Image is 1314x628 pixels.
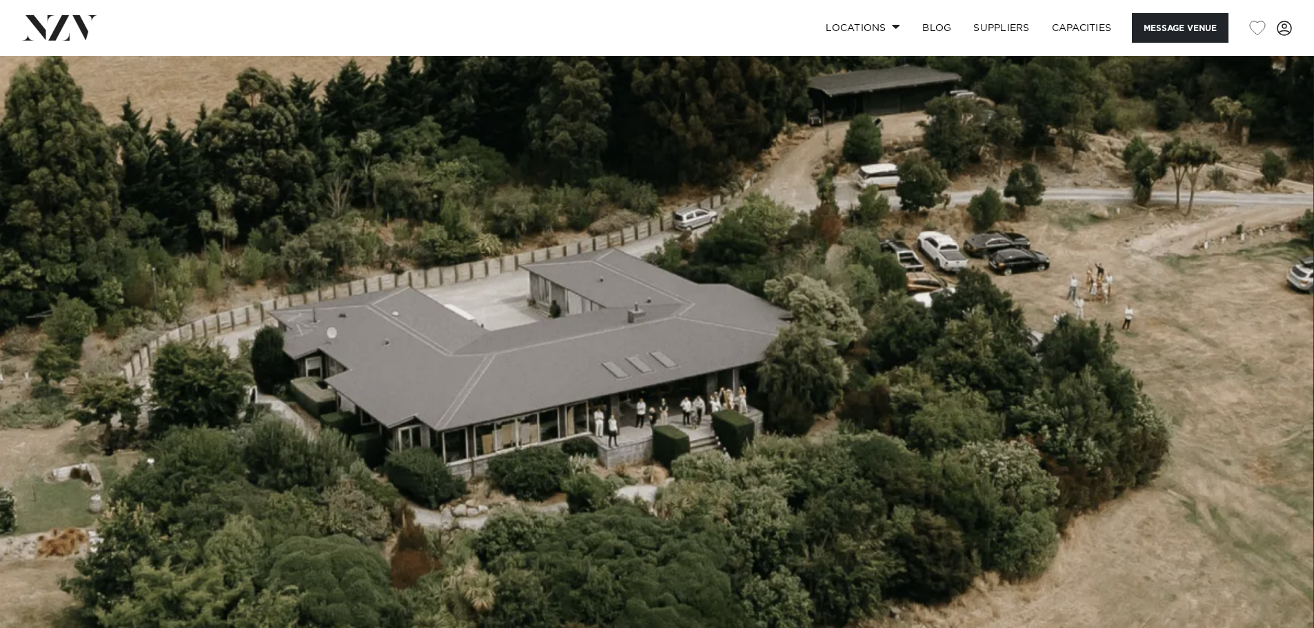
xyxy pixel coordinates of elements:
[22,15,97,40] img: nzv-logo.png
[1041,13,1123,43] a: Capacities
[1132,13,1228,43] button: Message Venue
[815,13,911,43] a: Locations
[962,13,1040,43] a: SUPPLIERS
[911,13,962,43] a: BLOG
